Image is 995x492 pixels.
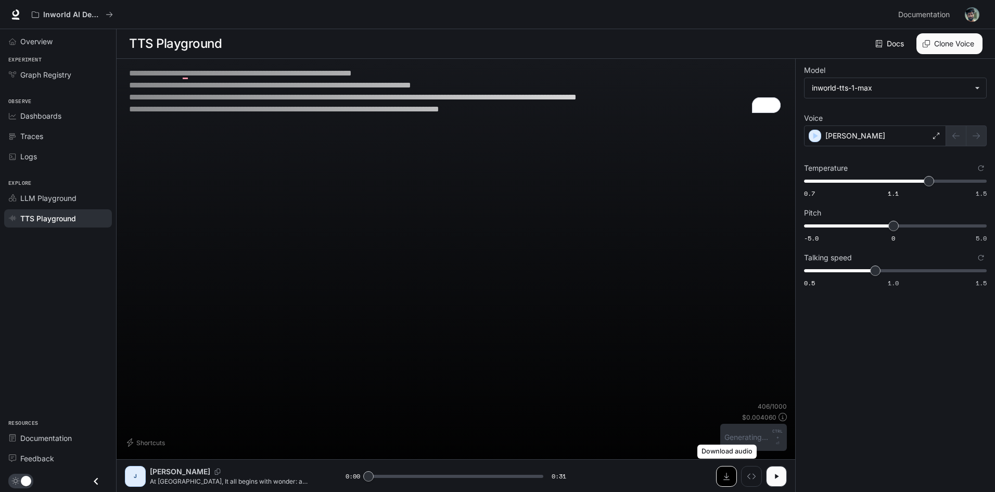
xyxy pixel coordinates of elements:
button: Reset to default [975,252,987,263]
span: 0.5 [804,279,815,287]
span: Overview [20,36,53,47]
h1: TTS Playground [129,33,222,54]
p: Talking speed [804,254,852,261]
span: TTS Playground [20,213,76,224]
span: Documentation [898,8,950,21]
span: Documentation [20,433,72,444]
button: All workspaces [27,4,118,25]
span: 0.7 [804,189,815,198]
button: Inspect [741,466,762,487]
button: Clone Voice [916,33,983,54]
span: 0:31 [552,471,566,482]
img: User avatar [965,7,979,22]
p: At [GEOGRAPHIC_DATA], It all begins with wonder: a drawing, a question, a dream. As they grow, so... [150,477,321,486]
a: Documentation [4,429,112,447]
a: Traces [4,127,112,145]
span: Graph Registry [20,69,71,80]
button: Reset to default [975,162,987,174]
p: [PERSON_NAME] [825,131,885,141]
a: TTS Playground [4,209,112,228]
div: Download audio [697,445,757,459]
p: Inworld AI Demos [43,10,101,19]
span: 1.5 [976,279,987,287]
span: 1.1 [888,189,899,198]
a: Graph Registry [4,66,112,84]
button: Shortcuts [125,434,169,451]
span: 0 [891,234,895,243]
a: Feedback [4,449,112,468]
textarea: To enrich screen reader interactions, please activate Accessibility in Grammarly extension settings [129,67,783,115]
span: -5.0 [804,234,819,243]
p: Model [804,67,825,74]
span: 1.5 [976,189,987,198]
div: J [127,468,144,485]
p: $ 0.004060 [742,413,776,422]
p: [PERSON_NAME] [150,466,210,477]
p: Pitch [804,209,821,217]
span: Dark mode toggle [21,475,31,486]
p: 406 / 1000 [758,402,787,411]
a: Logs [4,147,112,166]
span: LLM Playground [20,193,76,204]
p: Voice [804,115,823,122]
a: Dashboards [4,107,112,125]
span: 1.0 [888,279,899,287]
div: inworld-tts-1-max [805,78,986,98]
p: Temperature [804,165,848,172]
span: Feedback [20,453,54,464]
span: 5.0 [976,234,987,243]
a: LLM Playground [4,189,112,207]
a: Documentation [894,4,958,25]
a: Overview [4,32,112,51]
span: 0:00 [346,471,360,482]
button: Download audio [716,466,737,487]
span: Logs [20,151,37,162]
div: inworld-tts-1-max [812,83,970,93]
a: Docs [873,33,908,54]
button: User avatar [962,4,983,25]
button: Copy Voice ID [210,469,225,475]
span: Dashboards [20,110,61,121]
button: Close drawer [84,471,108,492]
span: Traces [20,131,43,142]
